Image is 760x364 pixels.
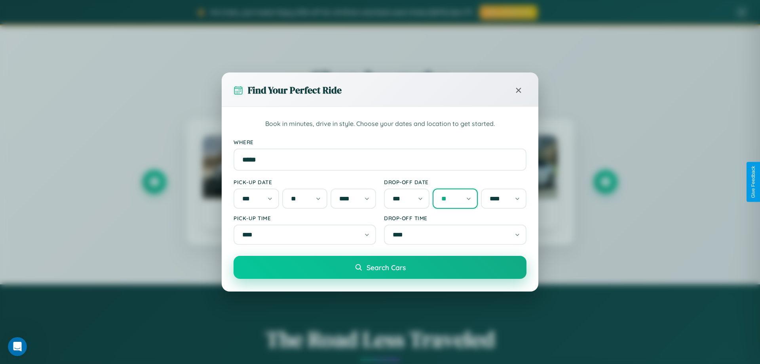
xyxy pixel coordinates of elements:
label: Drop-off Time [384,215,526,221]
label: Pick-up Time [234,215,376,221]
span: Search Cars [367,263,406,272]
label: Where [234,139,526,145]
label: Pick-up Date [234,179,376,185]
label: Drop-off Date [384,179,526,185]
h3: Find Your Perfect Ride [248,84,342,97]
p: Book in minutes, drive in style. Choose your dates and location to get started. [234,119,526,129]
button: Search Cars [234,256,526,279]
